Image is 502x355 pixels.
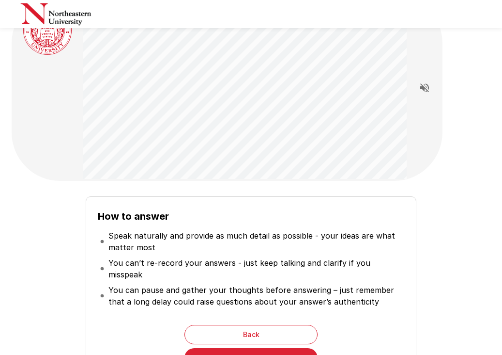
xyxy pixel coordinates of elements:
[415,78,434,97] button: Read questions aloud
[108,230,402,253] p: Speak naturally and provide as much detail as possible - your ideas are what matter most
[98,210,169,222] b: How to answer
[184,325,318,344] button: Back
[23,6,72,55] img: northeastern_avatar3.png
[108,284,402,307] p: You can pause and gather your thoughts before answering – just remember that a long delay could r...
[108,257,402,280] p: You can’t re-record your answers - just keep talking and clarify if you misspeak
